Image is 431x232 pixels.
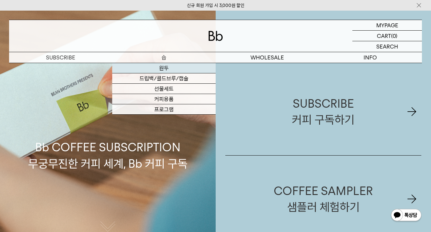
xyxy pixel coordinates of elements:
a: 신규 회원 가입 시 3,000원 할인 [187,3,244,8]
p: WHOLESALE [216,52,319,63]
a: 드립백/콜드브루/캡슐 [112,73,215,84]
a: CART (0) [352,31,422,41]
a: SUBSCRIBE커피 구독하기 [225,68,422,155]
p: Bb COFFEE SUBSCRIPTION 무궁무진한 커피 세계, Bb 커피 구독 [28,82,188,171]
a: 원두 [112,63,215,73]
img: 로고 [208,31,223,41]
a: 숍 [112,52,215,63]
p: INFO [319,52,422,63]
img: 카카오톡 채널 1:1 채팅 버튼 [390,208,422,223]
a: 커피용품 [112,94,215,104]
a: SUBSCRIBE [9,52,112,63]
p: CART [377,31,391,41]
a: 선물세트 [112,84,215,94]
p: MYPAGE [376,20,398,30]
a: MYPAGE [352,20,422,31]
div: COFFEE SAMPLER 샘플러 체험하기 [274,183,373,215]
a: 프로그램 [112,104,215,115]
div: SUBSCRIBE 커피 구독하기 [292,96,354,128]
p: SEARCH [376,41,398,52]
p: (0) [391,31,397,41]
